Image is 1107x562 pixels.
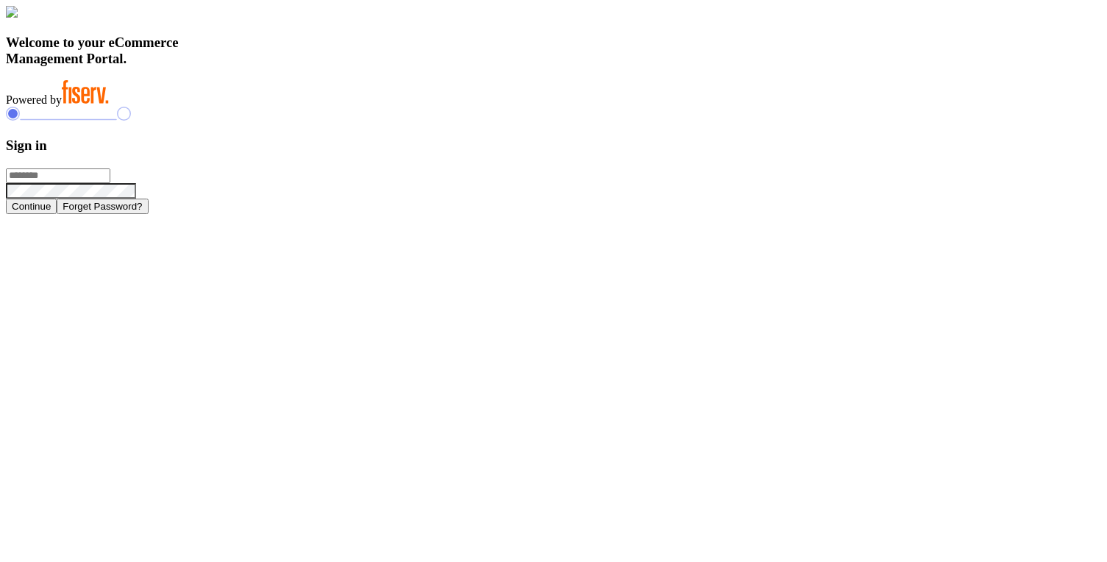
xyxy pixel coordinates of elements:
span: Powered by [6,93,62,106]
button: Forget Password? [57,199,148,214]
h3: Welcome to your eCommerce Management Portal. [6,35,1101,67]
h3: Sign in [6,138,1101,154]
img: card_Illustration.svg [6,6,18,18]
button: Continue [6,199,57,214]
